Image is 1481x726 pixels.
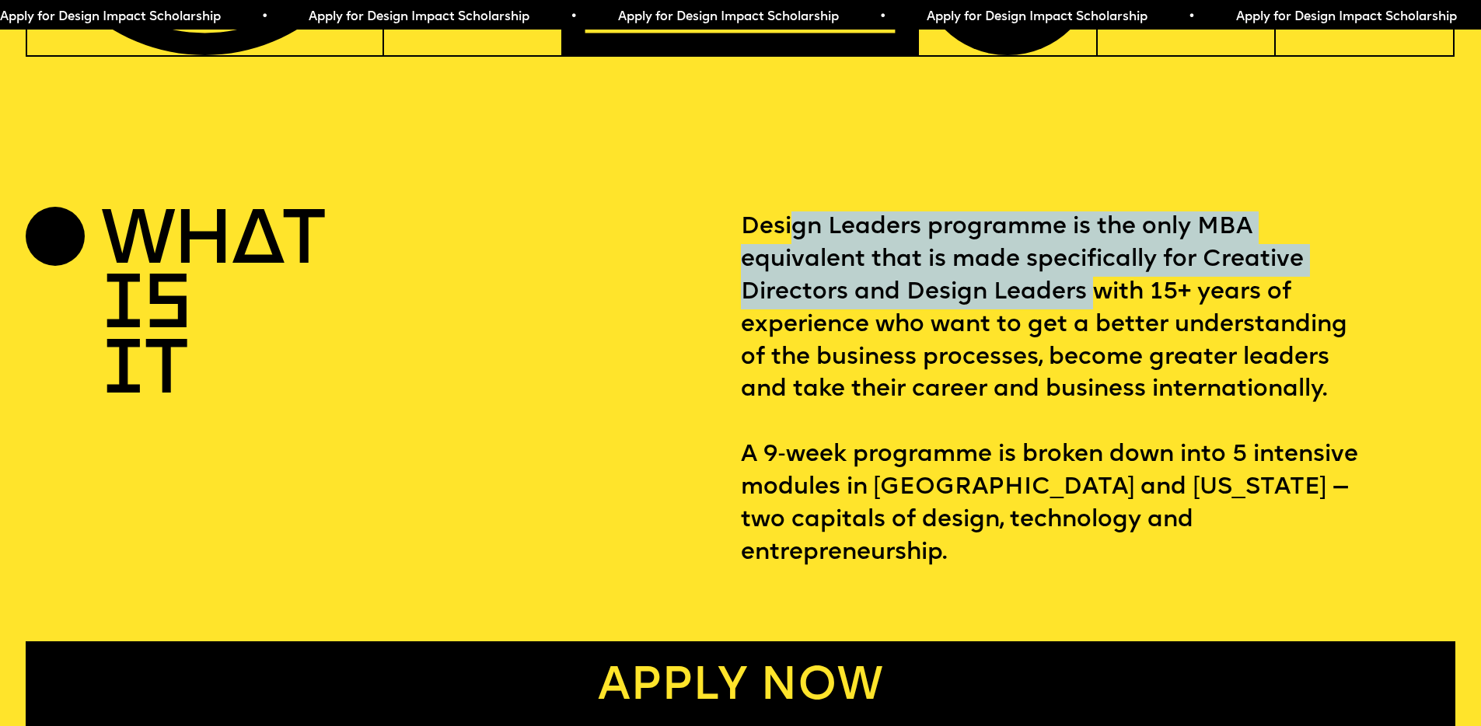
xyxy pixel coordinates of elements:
span: • [567,11,574,23]
h2: WHAT IS IT [101,211,219,406]
span: • [1185,11,1192,23]
p: Design Leaders programme is the only MBA equivalent that is made specifically for Creative Direct... [741,211,1455,570]
span: • [875,11,882,23]
span: • [258,11,265,23]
